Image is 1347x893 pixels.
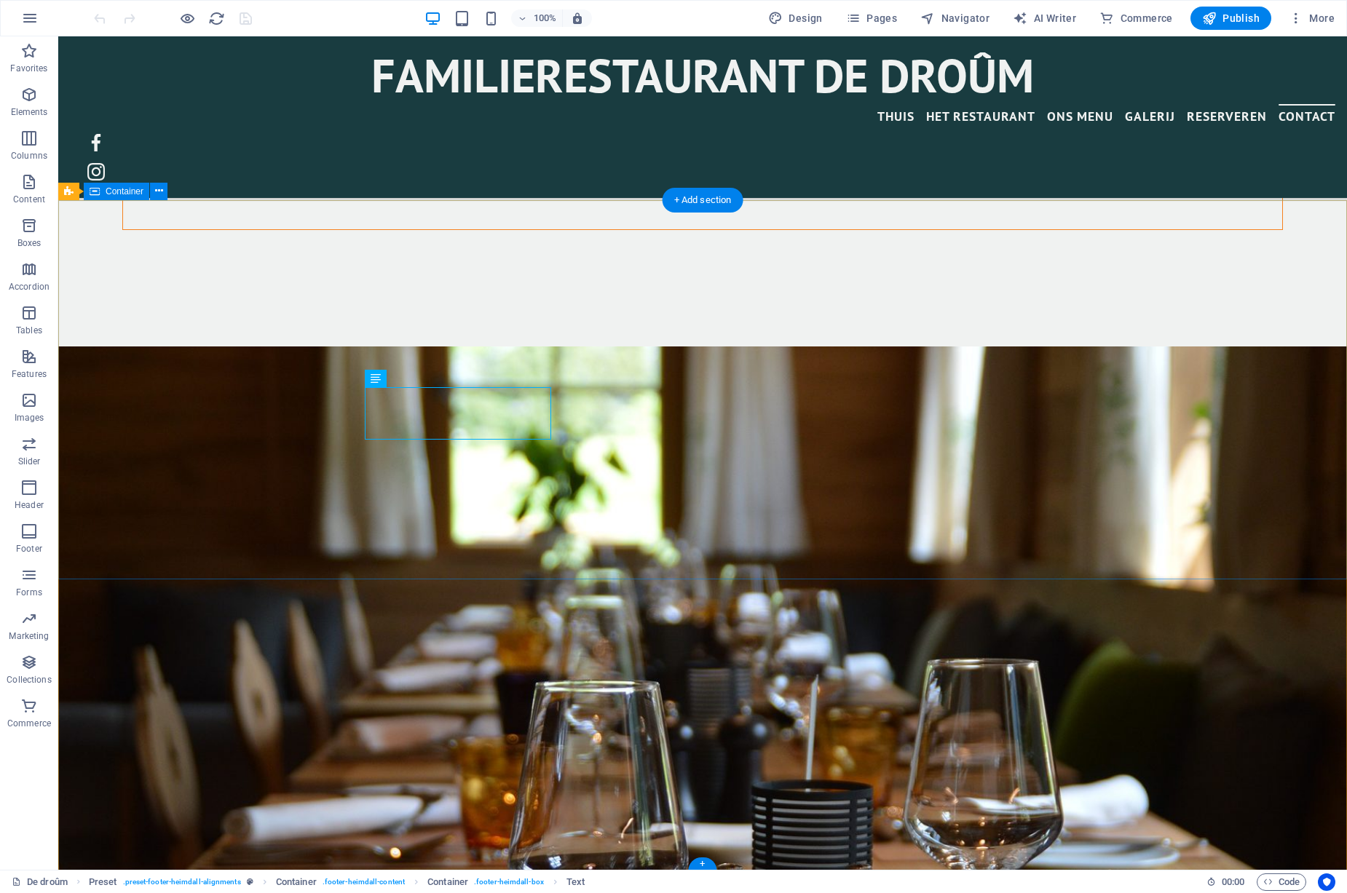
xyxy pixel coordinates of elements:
i: Reload page [208,10,225,27]
span: Code [1263,873,1300,891]
button: Usercentrics [1318,873,1335,891]
span: Publish [1202,11,1260,25]
span: Click to select. Double-click to edit [89,873,117,891]
span: More [1289,11,1335,25]
span: . footer-heimdall-box [474,873,544,891]
p: Forms [16,587,42,598]
span: Click to select. Double-click to edit [276,873,317,891]
p: Commerce [7,718,51,729]
p: Elements [11,106,48,118]
i: This element is a customizable preset [247,878,253,886]
button: More [1283,7,1340,30]
span: : [1232,876,1234,887]
p: Columns [11,150,47,162]
h6: Session time [1206,873,1245,891]
p: Features [12,368,47,380]
button: reload [208,9,225,27]
span: . preset-footer-heimdall-alignments [123,873,241,891]
nav: breadcrumb [89,873,585,891]
button: Navigator [915,7,995,30]
p: Marketing [9,630,49,642]
p: Slider [18,456,41,467]
span: Design [768,11,823,25]
span: Navigator [920,11,989,25]
h6: 100% [533,9,556,27]
span: Click to select. Double-click to edit [427,873,468,891]
p: Collections [7,674,51,686]
div: + Add section [663,188,743,213]
span: . footer-heimdall-content [323,873,405,891]
button: 100% [511,9,563,27]
a: Click to cancel selection. Double-click to open Pages [12,873,68,891]
span: Container [106,187,143,196]
i: On resize automatically adjust zoom level to fit chosen device. [571,12,584,25]
button: Code [1257,873,1306,891]
div: + [688,857,716,870]
span: Pages [846,11,897,25]
button: Commerce [1094,7,1179,30]
span: Commerce [1099,11,1173,25]
div: Design (Ctrl+Alt+Y) [762,7,829,30]
button: Publish [1190,7,1271,30]
button: Pages [840,7,903,30]
span: AI Writer [1013,11,1076,25]
button: Design [762,7,829,30]
p: Accordion [9,281,50,293]
p: Tables [16,325,42,336]
p: Boxes [17,237,42,249]
p: Favorites [10,63,47,74]
p: Images [15,412,44,424]
span: Click to select. Double-click to edit [566,873,585,891]
p: Header [15,499,44,511]
p: Footer [16,543,42,555]
button: AI Writer [1007,7,1082,30]
p: Content [13,194,45,205]
span: 00 00 [1222,873,1244,891]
